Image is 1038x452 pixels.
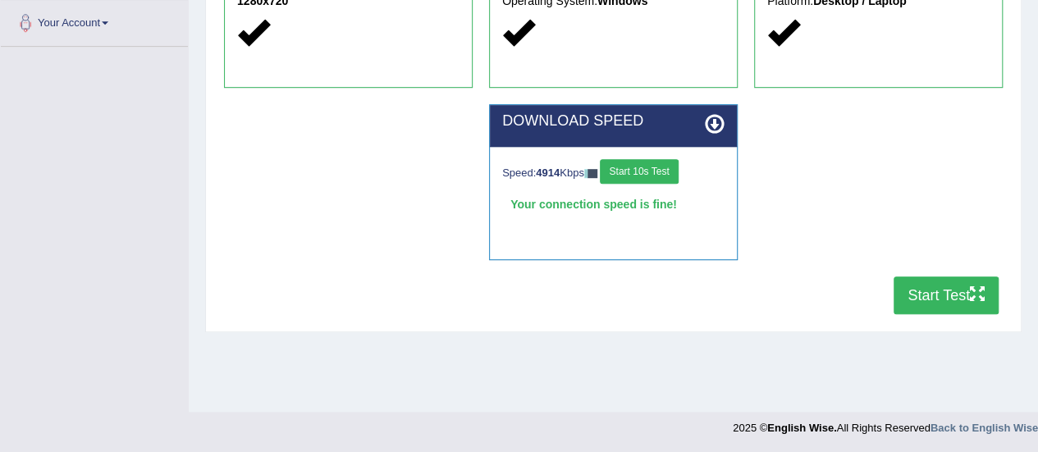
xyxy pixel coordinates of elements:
[536,167,560,179] strong: 4914
[767,422,836,434] strong: English Wise.
[584,169,597,178] img: ajax-loader-fb-connection.gif
[894,276,999,314] button: Start Test
[733,412,1038,436] div: 2025 © All Rights Reserved
[931,422,1038,434] a: Back to English Wise
[502,192,725,217] div: Your connection speed is fine!
[502,159,725,188] div: Speed: Kbps
[600,159,678,184] button: Start 10s Test
[502,113,725,130] h2: DOWNLOAD SPEED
